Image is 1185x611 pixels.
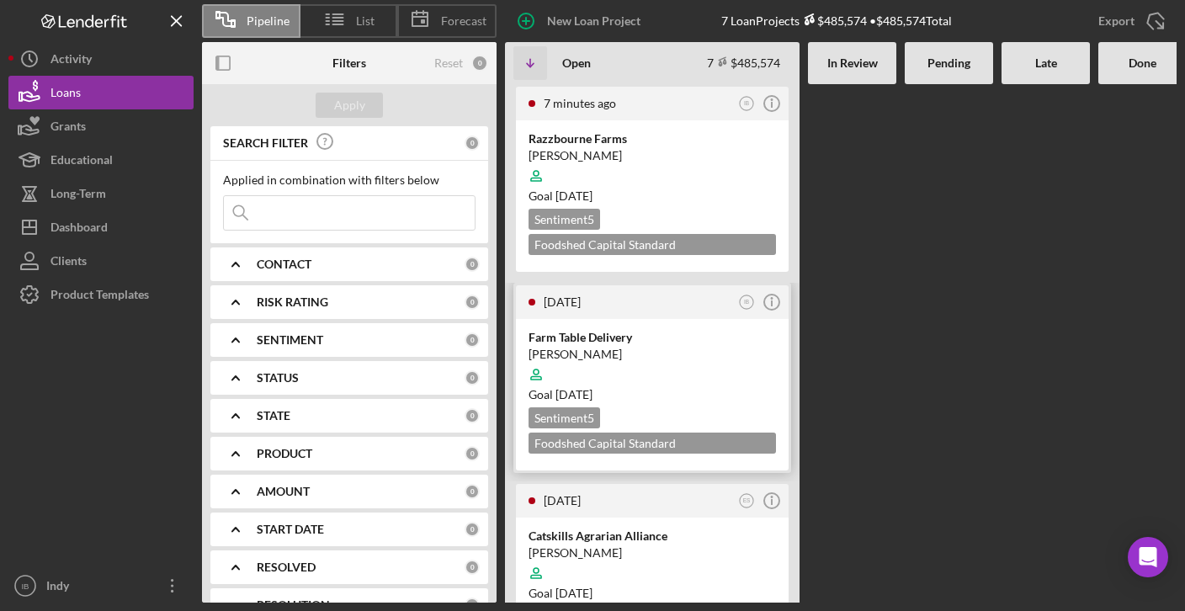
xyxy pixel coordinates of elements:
div: Reset [434,56,463,70]
button: Loans [8,76,194,109]
text: IB [744,100,749,106]
div: Activity [50,42,92,80]
b: SENTIMENT [257,333,323,347]
text: IB [21,582,29,591]
b: STATE [257,409,290,422]
div: New Loan Project [547,4,640,38]
time: 09/27/2025 [555,387,592,401]
button: Dashboard [8,210,194,244]
div: 0 [465,295,480,310]
b: AMOUNT [257,485,310,498]
time: 2025-08-18 15:54 [544,96,616,110]
div: Applied in combination with filters below [223,173,476,187]
b: Late [1035,56,1057,70]
span: Goal [529,189,592,203]
div: Sentiment 5 [529,407,600,428]
div: 0 [465,332,480,348]
div: Sentiment 5 [529,209,600,230]
div: Loans [50,76,81,114]
div: 0 [471,55,488,72]
b: RESOLVED [257,561,316,574]
div: 0 [465,446,480,461]
time: 06/29/2025 [555,586,592,600]
span: Pipeline [247,14,290,28]
button: IB [736,93,758,115]
button: IBIndy [PERSON_NAME] [8,569,194,603]
button: Apply [316,93,383,118]
div: $485,574 [800,13,867,28]
time: 09/15/2025 [555,189,592,203]
b: Filters [332,56,366,70]
span: Goal [529,586,592,600]
button: Grants [8,109,194,143]
div: Foodshed Capital Standard Application $60,000 [529,433,776,454]
a: 7 minutes agoIBRazzbourne Farms[PERSON_NAME]Goal [DATE]Sentiment5Foodshed Capital Standard Applic... [513,84,791,274]
div: Farm Table Delivery [529,329,776,346]
div: Foodshed Capital Standard Application $22,574 [529,234,776,255]
b: STATUS [257,371,299,385]
a: [DATE]IBFarm Table Delivery[PERSON_NAME]Goal [DATE]Sentiment5Foodshed Capital Standard Applicatio... [513,283,791,473]
div: Catskills Agrarian Alliance [529,528,776,545]
div: 7 Loan Projects • $485,574 Total [721,13,952,28]
div: Product Templates [50,278,149,316]
div: Export [1098,4,1135,38]
button: Export [1081,4,1177,38]
div: Apply [334,93,365,118]
b: Pending [927,56,970,70]
span: List [356,14,375,28]
div: Razzbourne Farms [529,130,776,147]
div: Open Intercom Messenger [1128,537,1168,577]
div: 0 [465,257,480,272]
div: 0 [465,135,480,151]
time: 2025-08-15 14:26 [544,493,581,507]
button: ES [736,490,758,513]
button: IB [736,291,758,314]
b: RISK RATING [257,295,328,309]
button: Activity [8,42,194,76]
button: New Loan Project [505,4,657,38]
button: Clients [8,244,194,278]
div: 0 [465,484,480,499]
b: CONTACT [257,258,311,271]
button: Educational [8,143,194,177]
div: Long-Term [50,177,106,215]
b: Open [562,56,591,70]
div: 7 $485,574 [707,56,780,70]
text: ES [743,497,751,503]
b: PRODUCT [257,447,312,460]
span: Goal [529,387,592,401]
div: 0 [465,560,480,575]
div: Grants [50,109,86,147]
text: IB [744,299,749,305]
div: Clients [50,244,87,282]
b: In Review [827,56,878,70]
button: Long-Term [8,177,194,210]
div: 0 [465,522,480,537]
time: 2025-08-15 20:58 [544,295,581,309]
button: Product Templates [8,278,194,311]
b: SEARCH FILTER [223,136,308,150]
span: Forecast [441,14,486,28]
b: START DATE [257,523,324,536]
div: [PERSON_NAME] [529,346,776,363]
div: [PERSON_NAME] [529,147,776,164]
div: 0 [465,408,480,423]
div: Dashboard [50,210,108,248]
b: Done [1129,56,1156,70]
div: 0 [465,370,480,385]
div: Educational [50,143,113,181]
div: [PERSON_NAME] [529,545,776,561]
